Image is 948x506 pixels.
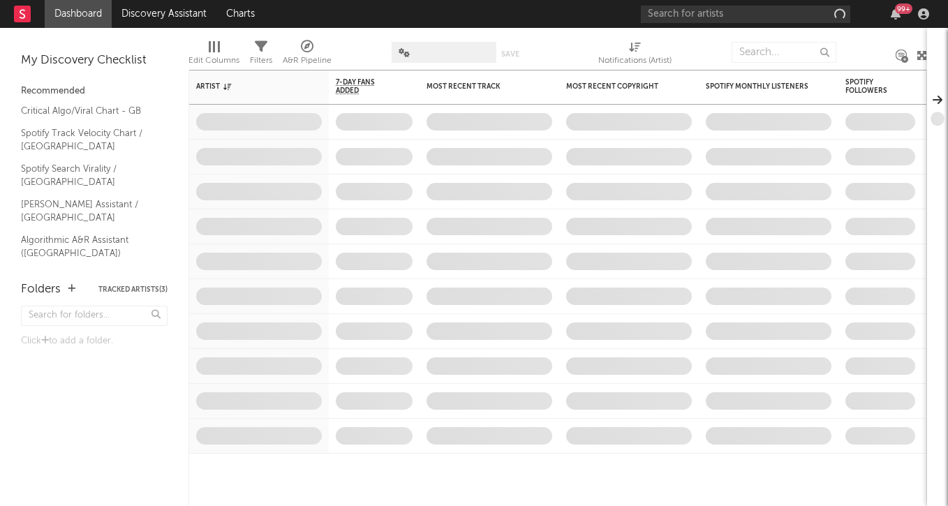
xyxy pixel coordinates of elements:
a: Algorithmic A&R Assistant ([GEOGRAPHIC_DATA]) [21,232,154,261]
div: Notifications (Artist) [598,52,672,69]
div: Most Recent Track [427,82,531,91]
a: Critical Algo/Viral Chart - GB [21,103,154,119]
span: 7-Day Fans Added [336,78,392,95]
input: Search for artists [641,6,850,23]
div: Click to add a folder. [21,333,168,350]
div: A&R Pipeline [283,35,332,75]
div: Artist [196,82,301,91]
div: Edit Columns [188,35,239,75]
input: Search... [732,42,836,63]
input: Search for folders... [21,306,168,326]
div: A&R Pipeline [283,52,332,69]
div: Recommended [21,83,168,100]
a: [PERSON_NAME] Assistant / [GEOGRAPHIC_DATA] [21,197,154,225]
button: Save [501,50,519,58]
div: Spotify Monthly Listeners [706,82,810,91]
div: Filters [250,52,272,69]
div: 99 + [895,3,912,14]
div: Spotify Followers [845,78,894,95]
a: Spotify Search Virality / [GEOGRAPHIC_DATA] [21,161,154,190]
div: Most Recent Copyright [566,82,671,91]
div: My Discovery Checklist [21,52,168,69]
div: Notifications (Artist) [598,35,672,75]
div: Edit Columns [188,52,239,69]
button: Tracked Artists(3) [98,286,168,293]
a: Spotify Track Velocity Chart / [GEOGRAPHIC_DATA] [21,126,154,154]
button: 99+ [891,8,901,20]
div: Folders [21,281,61,298]
div: Filters [250,35,272,75]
